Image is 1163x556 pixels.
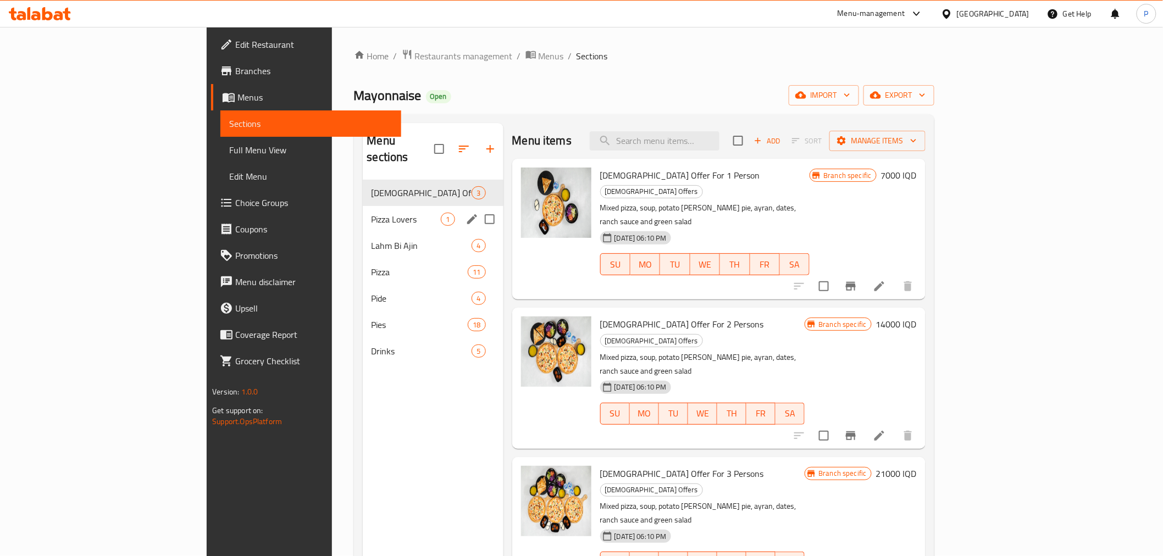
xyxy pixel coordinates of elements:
[600,465,764,482] span: [DEMOGRAPHIC_DATA] Offer For 3 Persons
[663,405,684,421] span: TU
[752,135,782,147] span: Add
[441,214,454,225] span: 1
[780,405,800,421] span: SA
[211,348,401,374] a: Grocery Checklist
[693,405,713,421] span: WE
[577,49,608,63] span: Sections
[211,321,401,348] a: Coverage Report
[237,91,392,104] span: Menus
[1144,8,1149,20] span: P
[472,186,485,199] div: items
[751,405,771,421] span: FR
[780,253,810,275] button: SA
[600,351,805,378] p: Mixed pizza, soup, potato [PERSON_NAME] pie, ayran, dates, ranch sauce and green salad
[235,223,392,236] span: Coupons
[601,483,702,496] span: [DEMOGRAPHIC_DATA] Offers
[895,273,921,299] button: delete
[814,319,871,330] span: Branch specific
[539,49,564,63] span: Menus
[235,275,392,288] span: Menu disclaimer
[724,257,745,273] span: TH
[363,338,503,364] div: Drinks5
[468,267,485,277] span: 11
[798,88,850,102] span: import
[521,168,591,238] img: Iftar Offer For 1 Person
[746,403,776,425] button: FR
[372,292,472,305] span: Pide
[220,163,401,190] a: Edit Menu
[873,280,886,293] a: Edit menu item
[211,190,401,216] a: Choice Groups
[363,232,503,259] div: Lahm Bi Ajin4
[372,265,468,279] span: Pizza
[590,131,719,151] input: search
[659,403,688,425] button: TU
[212,414,282,429] a: Support.OpsPlatform
[211,269,401,295] a: Menu disclaimer
[838,273,864,299] button: Branch-specific-item
[426,90,451,103] div: Open
[211,242,401,269] a: Promotions
[525,49,564,63] a: Menus
[220,110,401,137] a: Sections
[472,188,485,198] span: 3
[521,316,591,387] img: Iftar Offer For 2 Persons
[472,346,485,357] span: 5
[838,7,905,20] div: Menu-management
[789,85,859,105] button: import
[441,213,455,226] div: items
[363,180,503,206] div: [DEMOGRAPHIC_DATA] Offers3
[521,466,591,536] img: Iftar Offer For 3 Persons
[464,211,480,227] button: edit
[829,131,926,151] button: Manage items
[372,344,472,358] span: Drinks
[363,206,503,232] div: Pizza Lovers1edit
[635,257,656,273] span: MO
[354,49,934,63] nav: breadcrumb
[241,385,258,399] span: 1.0.0
[838,422,864,449] button: Branch-specific-item
[512,132,572,149] h2: Menu items
[472,241,485,251] span: 4
[660,253,690,275] button: TU
[690,253,720,275] button: WE
[229,143,392,157] span: Full Menu View
[784,257,805,273] span: SA
[426,92,451,101] span: Open
[468,320,485,330] span: 18
[468,265,485,279] div: items
[517,49,521,63] li: /
[812,275,835,298] span: Select to update
[235,302,392,315] span: Upsell
[372,239,472,252] span: Lahm Bi Ajin
[605,257,626,273] span: SU
[451,136,477,162] span: Sort sections
[477,136,503,162] button: Add section
[630,403,659,425] button: MO
[363,312,503,338] div: Pies18
[600,167,760,184] span: [DEMOGRAPHIC_DATA] Offer For 1 Person
[600,316,764,332] span: [DEMOGRAPHIC_DATA] Offer For 2 Persons
[600,253,630,275] button: SU
[211,295,401,321] a: Upsell
[873,429,886,442] a: Edit menu item
[372,186,472,199] span: [DEMOGRAPHIC_DATA] Offers
[630,253,660,275] button: MO
[755,257,776,273] span: FR
[211,216,401,242] a: Coupons
[235,64,392,77] span: Branches
[472,292,485,305] div: items
[235,38,392,51] span: Edit Restaurant
[634,405,655,421] span: MO
[235,354,392,368] span: Grocery Checklist
[372,318,468,331] span: Pies
[372,186,472,199] div: Iftar Offers
[876,466,917,481] h6: 21000 IQD
[863,85,934,105] button: export
[776,403,805,425] button: SA
[472,293,485,304] span: 4
[211,31,401,58] a: Edit Restaurant
[402,49,513,63] a: Restaurants management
